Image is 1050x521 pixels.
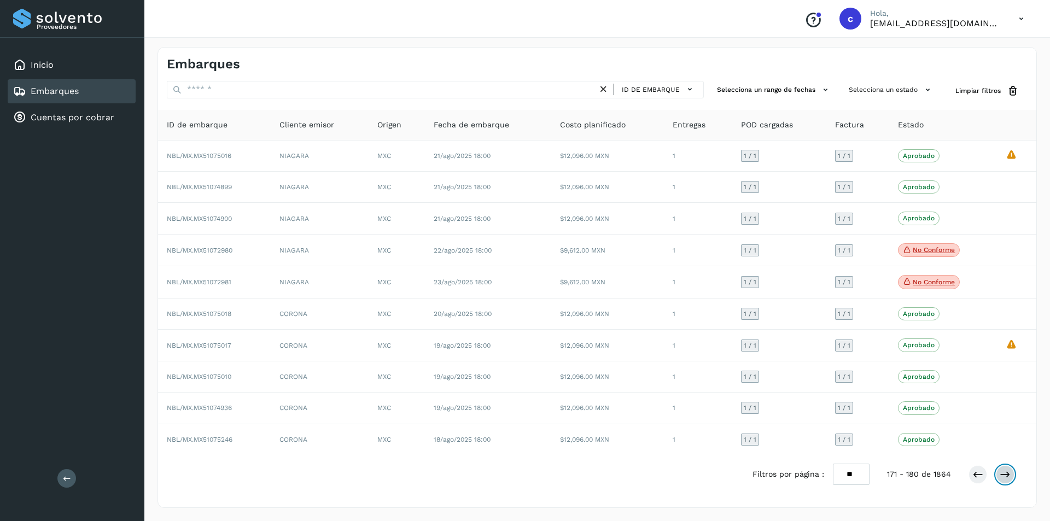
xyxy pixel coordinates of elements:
[838,373,850,380] span: 1 / 1
[369,330,425,361] td: MXC
[551,393,664,424] td: $12,096.00 MXN
[844,81,938,99] button: Selecciona un estado
[744,373,756,380] span: 1 / 1
[713,81,836,99] button: Selecciona un rango de fechas
[369,266,425,298] td: MXC
[838,342,850,349] span: 1 / 1
[752,469,824,480] span: Filtros por página :
[664,393,732,424] td: 1
[838,311,850,317] span: 1 / 1
[744,153,756,159] span: 1 / 1
[744,436,756,443] span: 1 / 1
[903,341,935,349] p: Aprobado
[167,436,232,443] span: NBL/MX.MX51075246
[744,311,756,317] span: 1 / 1
[434,183,491,191] span: 21/ago/2025 18:00
[167,247,232,254] span: NBL/MX.MX51072980
[903,310,935,318] p: Aprobado
[167,342,231,349] span: NBL/MX.MX51075017
[947,81,1028,101] button: Limpiar filtros
[434,436,491,443] span: 18/ago/2025 18:00
[560,119,626,131] span: Costo planificado
[271,266,369,298] td: NIAGARA
[551,298,664,330] td: $12,096.00 MXN
[271,235,369,267] td: NIAGARA
[838,184,850,190] span: 1 / 1
[741,119,793,131] span: POD cargadas
[8,79,136,103] div: Embarques
[664,298,732,330] td: 1
[369,141,425,172] td: MXC
[903,183,935,191] p: Aprobado
[838,153,850,159] span: 1 / 1
[913,246,955,254] p: No conforme
[271,141,369,172] td: NIAGARA
[551,361,664,393] td: $12,096.00 MXN
[369,393,425,424] td: MXC
[279,119,334,131] span: Cliente emisor
[434,215,491,223] span: 21/ago/2025 18:00
[271,330,369,361] td: CORONA
[903,373,935,380] p: Aprobado
[369,203,425,234] td: MXC
[551,266,664,298] td: $9,612.00 MXN
[664,172,732,203] td: 1
[369,298,425,330] td: MXC
[434,247,492,254] span: 22/ago/2025 18:00
[434,310,492,318] span: 20/ago/2025 18:00
[434,342,491,349] span: 19/ago/2025 18:00
[271,424,369,455] td: CORONA
[31,60,54,70] a: Inicio
[167,215,232,223] span: NBL/MX.MX51074900
[551,330,664,361] td: $12,096.00 MXN
[898,119,924,131] span: Estado
[870,9,1001,18] p: Hola,
[551,203,664,234] td: $12,096.00 MXN
[664,235,732,267] td: 1
[167,152,231,160] span: NBL/MX.MX51075016
[434,278,492,286] span: 23/ago/2025 18:00
[838,405,850,411] span: 1 / 1
[838,215,850,222] span: 1 / 1
[551,424,664,455] td: $12,096.00 MXN
[870,18,1001,28] p: carlosvazqueztgc@gmail.com
[744,279,756,285] span: 1 / 1
[37,23,131,31] p: Proveedores
[167,310,231,318] span: NBL/MX.MX51075018
[551,172,664,203] td: $12,096.00 MXN
[744,342,756,349] span: 1 / 1
[434,404,491,412] span: 19/ago/2025 18:00
[664,424,732,455] td: 1
[167,278,231,286] span: NBL/MX.MX51072981
[664,330,732,361] td: 1
[664,361,732,393] td: 1
[955,86,1001,96] span: Limpiar filtros
[31,86,79,96] a: Embarques
[838,436,850,443] span: 1 / 1
[271,172,369,203] td: NIAGARA
[838,279,850,285] span: 1 / 1
[434,119,509,131] span: Fecha de embarque
[167,183,232,191] span: NBL/MX.MX51074899
[369,424,425,455] td: MXC
[377,119,401,131] span: Origen
[887,469,951,480] span: 171 - 180 de 1864
[551,235,664,267] td: $9,612.00 MXN
[369,361,425,393] td: MXC
[744,184,756,190] span: 1 / 1
[619,81,699,97] button: ID de embarque
[271,203,369,234] td: NIAGARA
[903,214,935,222] p: Aprobado
[551,141,664,172] td: $12,096.00 MXN
[271,298,369,330] td: CORONA
[167,119,227,131] span: ID de embarque
[434,373,491,380] span: 19/ago/2025 18:00
[664,266,732,298] td: 1
[664,203,732,234] td: 1
[167,404,232,412] span: NBL/MX.MX51074936
[369,172,425,203] td: MXC
[838,247,850,254] span: 1 / 1
[434,152,491,160] span: 21/ago/2025 18:00
[167,373,231,380] span: NBL/MX.MX51075010
[744,215,756,222] span: 1 / 1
